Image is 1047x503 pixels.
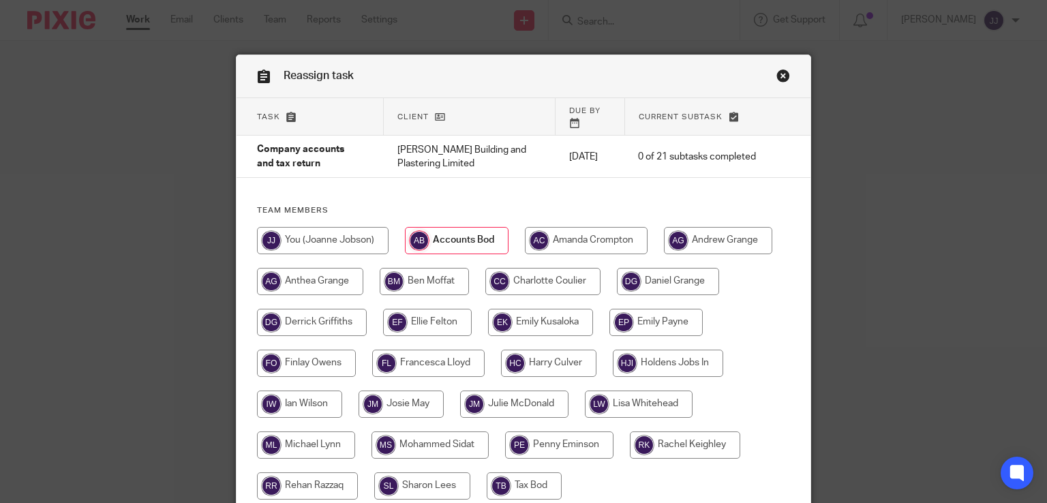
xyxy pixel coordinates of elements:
td: 0 of 21 subtasks completed [624,136,770,178]
span: Current subtask [639,113,723,121]
a: Close this dialog window [776,69,790,87]
span: Client [397,113,429,121]
p: [PERSON_NAME] Building and Plastering Limited [397,143,542,171]
span: Reassign task [284,70,354,81]
span: Company accounts and tax return [257,145,344,169]
p: [DATE] [569,150,611,164]
h4: Team members [257,205,791,216]
span: Task [257,113,280,121]
span: Due by [569,107,601,115]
